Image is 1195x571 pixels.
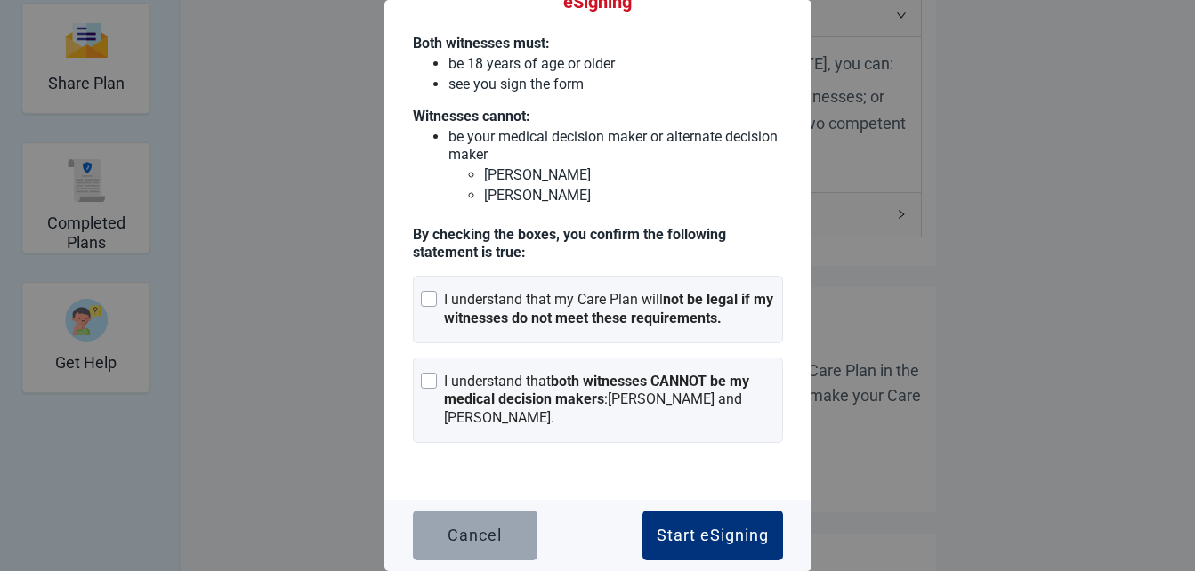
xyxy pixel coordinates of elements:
[657,527,769,544] div: Start eSigning
[413,35,783,52] p: Both witnesses must:
[448,128,783,164] p: be your medical decision maker or alternate decision maker
[642,511,783,560] button: Start eSigning
[413,511,537,560] button: Cancel
[484,166,783,184] p: [PERSON_NAME]
[413,358,783,443] div: I understand thatboth witnesses CANNOT be my medical decision makers:[PERSON_NAME] and [PERSON_NA...
[444,373,775,428] div: I understand that : [PERSON_NAME] and [PERSON_NAME] .
[448,55,783,73] p: be 18 years of age or older
[413,276,783,343] div: I understand that my Care Plan willnot be legal if my witnesses do not meet these requirements.
[444,291,773,326] strong: not be legal if my witnesses do not meet these requirements.
[448,527,502,544] div: Cancel
[444,373,749,408] strong: both witnesses CANNOT be my medical decision makers
[444,291,775,328] div: I understand that my Care Plan will
[448,76,783,93] p: see you sign the form
[413,226,783,261] p: By checking the boxes, you confirm the following statement is true :
[413,108,783,125] p: Witnesses cannot:
[484,187,783,205] p: [PERSON_NAME]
